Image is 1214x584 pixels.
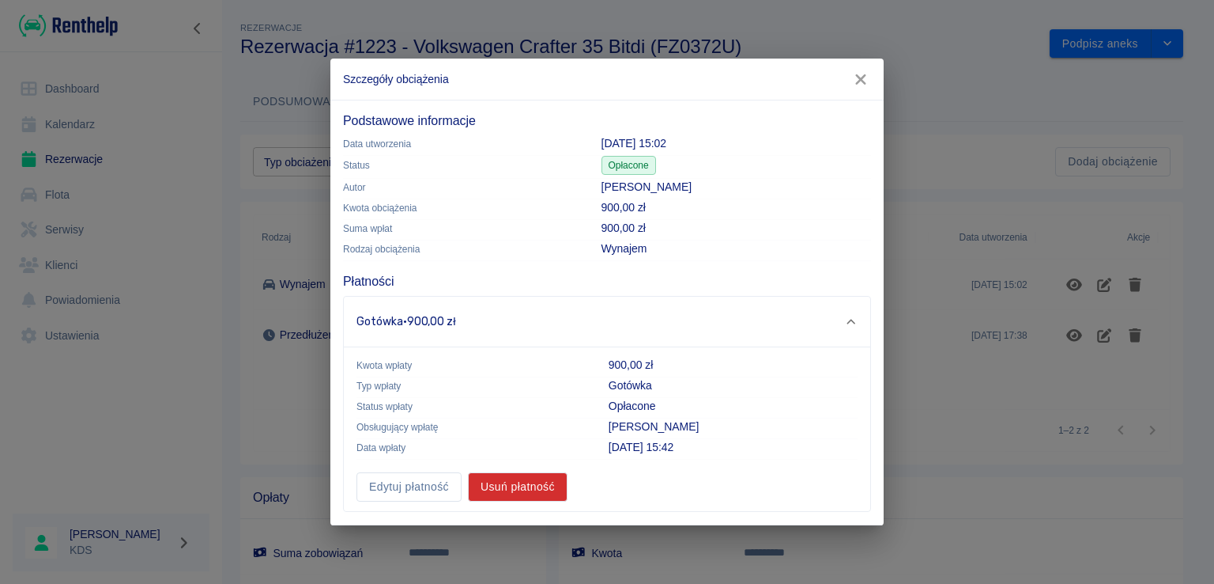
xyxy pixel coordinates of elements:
[601,220,871,237] p: 900,00 zł
[609,377,858,394] p: Gotówka
[601,179,871,195] p: [PERSON_NAME]
[356,400,583,414] p: Status wpłaty
[601,199,871,216] p: 900,00 zł
[343,222,576,236] p: Suma wpłat
[343,274,394,290] h5: Płatności
[343,158,576,173] p: Status
[609,398,858,415] p: Opłacone
[609,439,858,456] p: [DATE] 15:42
[356,358,583,373] p: Kwota wpłaty
[343,242,576,256] p: Rodzaj obciążenia
[356,313,844,330] div: Gotówka · 900,00 zł
[343,113,871,129] h5: Podstawowe informacje
[609,419,858,435] p: [PERSON_NAME]
[343,137,576,151] p: Data utworzenia
[344,297,870,347] div: Gotówka·900,00 zł
[602,158,655,173] span: Opłacone
[601,241,871,257] p: Wynajem
[356,420,583,434] p: Obsługujący wpłatę
[356,379,583,393] p: Typ wpłaty
[356,441,583,455] p: Data wpłaty
[343,180,576,195] p: Autor
[468,472,567,502] button: Usuń płatność
[609,357,858,374] p: 900,00 zł
[343,201,576,215] p: Kwota obciążenia
[356,472,462,502] button: Edytuj płatność
[601,135,871,152] p: [DATE] 15:02
[330,59,884,100] h2: Szczegóły obciążenia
